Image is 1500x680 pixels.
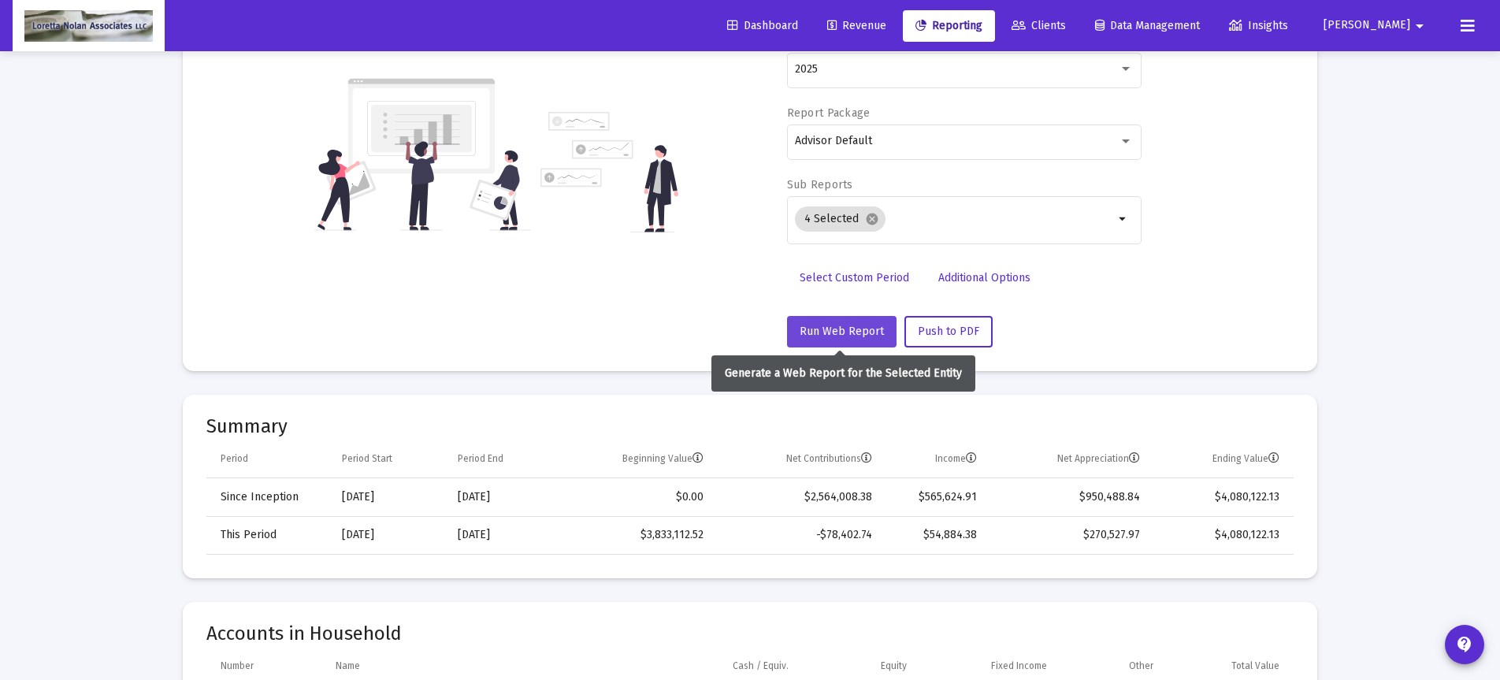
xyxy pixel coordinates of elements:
div: Period End [458,452,503,465]
a: Data Management [1082,10,1212,42]
div: [DATE] [342,489,436,505]
div: Name [336,660,360,672]
div: Ending Value [1212,452,1279,465]
td: $0.00 [556,478,714,516]
td: Column Income [883,440,988,478]
div: Period Start [342,452,392,465]
a: Insights [1216,10,1301,42]
button: [PERSON_NAME] [1305,9,1448,41]
span: [PERSON_NAME] [1324,19,1410,32]
button: Push to PDF [904,316,993,347]
div: [DATE] [342,527,436,543]
div: Number [221,660,254,672]
td: Since Inception [206,478,331,516]
div: Fixed Income [991,660,1047,672]
td: $54,884.38 [883,516,988,554]
mat-chip-list: Selection [795,203,1114,235]
span: Data Management [1095,19,1200,32]
a: Dashboard [715,10,811,42]
span: Insights [1229,19,1288,32]
div: [DATE] [458,527,545,543]
mat-card-title: Summary [206,418,1294,434]
span: Select Custom Period [800,271,909,284]
mat-card-title: Accounts in Household [206,626,1294,641]
td: Column Period [206,440,331,478]
a: Reporting [903,10,995,42]
div: Income [935,452,977,465]
mat-icon: contact_support [1455,635,1474,654]
mat-icon: arrow_drop_down [1114,210,1133,229]
img: reporting-alt [540,112,678,232]
td: This Period [206,516,331,554]
a: Revenue [815,10,899,42]
td: -$78,402.74 [715,516,883,554]
span: Revenue [827,19,886,32]
label: Report Package [787,106,871,120]
td: $565,624.91 [883,478,988,516]
span: Advisor Default [795,134,872,147]
mat-icon: cancel [865,212,879,226]
td: $3,833,112.52 [556,516,714,554]
td: Column Period End [447,440,556,478]
div: Equity [881,660,907,672]
td: $4,080,122.13 [1151,516,1294,554]
td: $2,564,008.38 [715,478,883,516]
label: Sub Reports [787,178,853,191]
span: Push to PDF [918,325,979,338]
div: Data grid [206,440,1294,555]
td: Column Beginning Value [556,440,714,478]
span: Run Web Report [800,325,884,338]
div: Other [1129,660,1153,672]
span: Reporting [915,19,982,32]
div: Total Value [1231,660,1279,672]
div: Net Appreciation [1057,452,1140,465]
span: Clients [1012,19,1066,32]
td: $4,080,122.13 [1151,478,1294,516]
div: Cash / Equiv. [733,660,789,672]
button: Run Web Report [787,316,897,347]
td: $270,527.97 [988,516,1151,554]
td: Column Period Start [331,440,447,478]
td: Column Net Contributions [715,440,883,478]
mat-chip: 4 Selected [795,206,886,232]
span: 2025 [795,62,818,76]
td: Column Ending Value [1151,440,1294,478]
span: Dashboard [727,19,798,32]
a: Clients [999,10,1079,42]
img: Dashboard [24,10,153,42]
td: Column Net Appreciation [988,440,1151,478]
div: Beginning Value [622,452,704,465]
span: Additional Options [938,271,1030,284]
td: $950,488.84 [988,478,1151,516]
div: Net Contributions [786,452,872,465]
img: reporting [314,76,531,232]
mat-icon: arrow_drop_down [1410,10,1429,42]
div: Period [221,452,248,465]
div: [DATE] [458,489,545,505]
